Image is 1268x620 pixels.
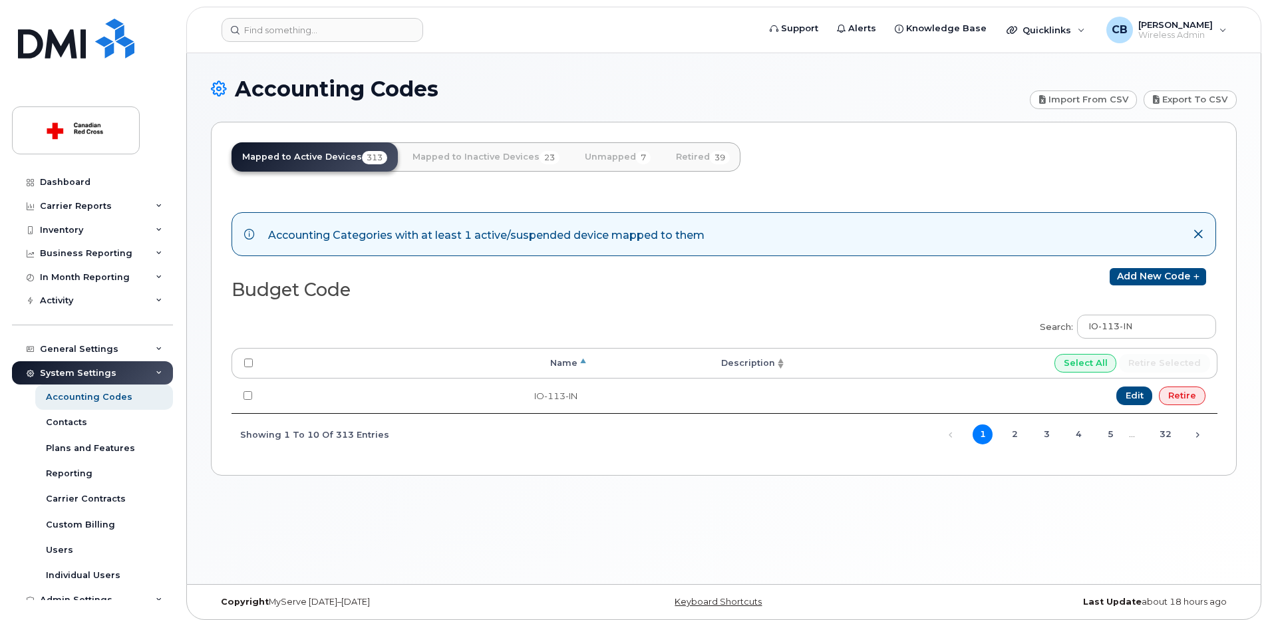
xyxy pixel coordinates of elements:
h1: Accounting Codes [211,77,1023,100]
span: 7 [636,151,651,164]
a: Import from CSV [1030,90,1138,109]
span: 313 [362,151,387,164]
a: Unmapped [574,142,661,172]
a: Mapped to Inactive Devices [402,142,570,172]
input: Search: [1077,315,1216,339]
div: Accounting Categories with at least 1 active/suspended device mapped to them [268,225,705,243]
input: Select All [1054,354,1117,373]
h2: Budget Code [232,280,713,300]
a: Keyboard Shortcuts [675,597,762,607]
th: Description: activate to sort column ascending [589,348,787,379]
span: 23 [540,151,559,164]
label: Search: [1031,306,1216,343]
a: Next [1188,425,1207,445]
div: about 18 hours ago [895,597,1237,607]
a: 32 [1156,424,1176,444]
th: Name: activate to sort column descending [265,348,589,379]
span: 39 [710,151,730,164]
a: 3 [1036,424,1056,444]
a: 4 [1068,424,1088,444]
td: IO-113-IN [265,379,589,413]
strong: Last Update [1083,597,1142,607]
span: … [1120,428,1144,439]
a: Export to CSV [1144,90,1237,109]
a: Retired [665,142,740,172]
a: 2 [1005,424,1025,444]
a: Previous [941,425,961,445]
a: 1 [973,424,993,444]
a: Mapped to Active Devices [232,142,398,172]
a: Edit [1116,387,1153,405]
a: Add new code [1110,268,1206,285]
a: Retire [1159,387,1205,405]
strong: Copyright [221,597,269,607]
div: MyServe [DATE]–[DATE] [211,597,553,607]
div: Showing 1 to 10 of 313 entries [232,422,389,445]
a: 5 [1100,424,1120,444]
